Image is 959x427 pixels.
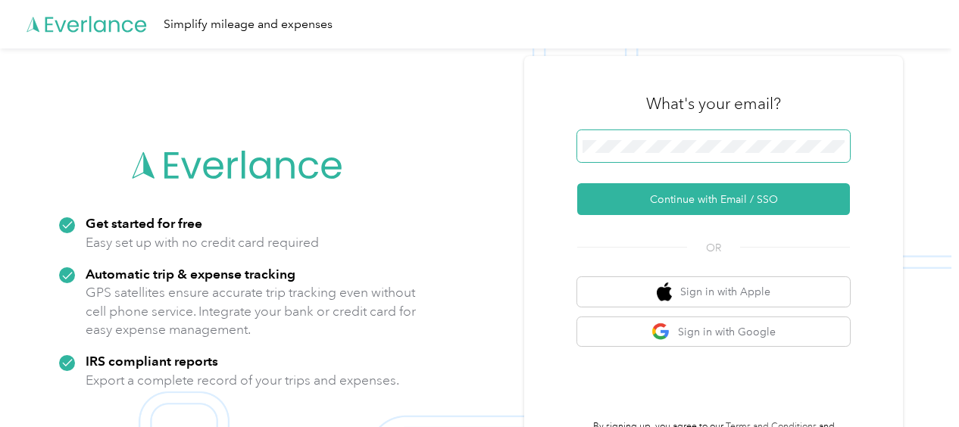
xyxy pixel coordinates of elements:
[646,93,781,114] h3: What's your email?
[657,282,672,301] img: apple logo
[86,353,218,369] strong: IRS compliant reports
[577,183,850,215] button: Continue with Email / SSO
[577,277,850,307] button: apple logoSign in with Apple
[577,317,850,347] button: google logoSign in with Google
[164,15,333,34] div: Simplify mileage and expenses
[86,266,295,282] strong: Automatic trip & expense tracking
[86,215,202,231] strong: Get started for free
[86,371,399,390] p: Export a complete record of your trips and expenses.
[651,323,670,341] img: google logo
[687,240,740,256] span: OR
[86,233,319,252] p: Easy set up with no credit card required
[86,283,417,339] p: GPS satellites ensure accurate trip tracking even without cell phone service. Integrate your bank...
